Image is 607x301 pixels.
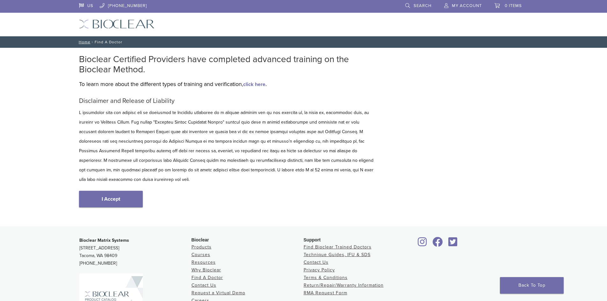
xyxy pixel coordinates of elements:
span: My Account [452,3,482,8]
span: / [90,40,95,44]
span: Bioclear [191,237,209,242]
h5: Disclaimer and Release of Liability [79,97,375,105]
span: Support [304,237,321,242]
a: Contact Us [191,283,216,288]
h2: Bioclear Certified Providers have completed advanced training on the Bioclear Method. [79,54,375,75]
a: Resources [191,260,216,265]
a: Back To Top [500,277,564,294]
nav: Find A Doctor [74,36,533,48]
a: Find A Doctor [191,275,223,280]
a: Request a Virtual Demo [191,290,245,296]
a: Products [191,244,212,250]
a: click here [243,81,265,88]
p: L ipsumdolor sita con adipisc eli se doeiusmod te Incididu utlaboree do m aliquae adminim ven qu ... [79,108,375,184]
a: Bioclear [430,241,445,247]
a: Contact Us [304,260,329,265]
p: To learn more about the different types of training and verification, . [79,79,375,89]
p: [STREET_ADDRESS] Tacoma, WA 98409 [PHONE_NUMBER] [79,237,191,267]
a: Find Bioclear Trained Doctors [304,244,372,250]
a: Bioclear [416,241,429,247]
span: 0 items [505,3,522,8]
a: I Accept [79,191,143,207]
a: Bioclear [446,241,460,247]
a: Terms & Conditions [304,275,348,280]
a: Why Bioclear [191,267,221,273]
a: Courses [191,252,210,257]
span: Search [414,3,431,8]
a: Home [77,40,90,44]
a: RMA Request Form [304,290,347,296]
img: Bioclear [79,19,155,29]
strong: Bioclear Matrix Systems [79,238,129,243]
a: Return/Repair/Warranty Information [304,283,384,288]
a: Technique Guides, IFU & SDS [304,252,371,257]
a: Privacy Policy [304,267,335,273]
